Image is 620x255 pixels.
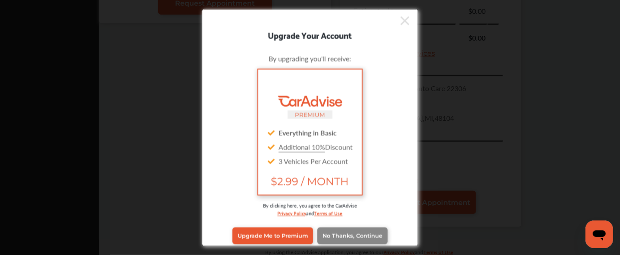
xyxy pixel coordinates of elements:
div: Upgrade Your Account [202,28,418,41]
span: No Thanks, Continue [323,233,382,239]
div: By upgrading you'll receive: [215,53,405,63]
a: Terms of Use [314,208,343,217]
a: Upgrade Me to Premium [232,227,313,244]
a: Privacy Policy [278,208,307,217]
div: By clicking here, you agree to the CarAdvise and [215,201,405,225]
u: Additional 10% [279,142,325,151]
small: PREMIUM [295,111,325,118]
span: Upgrade Me to Premium [238,233,308,239]
iframe: Button to launch messaging window [586,220,613,248]
span: Discount [279,142,353,151]
strong: Everything in Basic [279,127,337,137]
div: 3 Vehicles Per Account [265,154,355,168]
a: No Thanks, Continue [317,227,388,244]
span: $2.99 / MONTH [265,175,355,187]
